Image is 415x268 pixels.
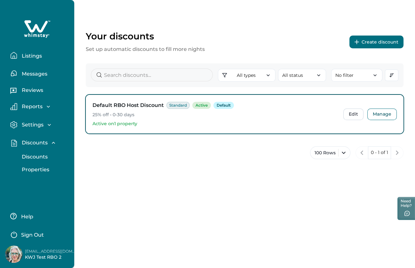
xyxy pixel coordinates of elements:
[192,102,211,109] span: Active
[371,150,388,156] p: 0 - 1 of 1
[5,246,22,263] img: Whimstay Host
[15,150,74,163] button: Discounts
[166,102,190,109] span: Standard
[25,248,76,255] p: [EMAIL_ADDRESS][DOMAIN_NAME]
[10,228,67,240] button: Sign Out
[10,49,69,62] button: Listings
[10,67,69,80] button: Messages
[20,166,49,173] p: Properties
[10,139,69,147] button: Discounts
[21,232,44,238] p: Sign Out
[15,163,74,176] button: Properties
[20,53,42,59] p: Listings
[20,87,43,93] p: Reviews
[20,103,43,110] p: Reports
[10,121,69,128] button: Settings
[92,112,338,118] p: 25% off • 0-30 days
[10,85,69,98] button: Reviews
[349,36,403,48] button: Create discount
[10,103,69,110] button: Reports
[91,69,213,81] input: Search discounts...
[20,154,48,160] p: Discounts
[10,150,69,176] div: Discounts
[213,102,234,109] span: Default
[10,210,67,223] button: Help
[391,146,403,159] button: next page
[86,45,205,53] p: Set up automatic discounts to fill more nights
[20,71,47,77] p: Messages
[19,214,33,220] p: Help
[343,109,363,120] button: Edit
[310,146,350,159] button: 100 Rows
[20,122,44,128] p: Settings
[367,109,397,120] button: Manage
[20,140,48,146] p: Discounts
[368,146,391,159] button: 0 - 1 of 1
[92,121,338,127] p: Active on 1 property
[92,102,164,109] h3: Default RBO Host Discount
[355,146,368,159] button: previous page
[25,254,76,261] p: KWJ Test RBO 2
[86,31,205,42] p: Your discounts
